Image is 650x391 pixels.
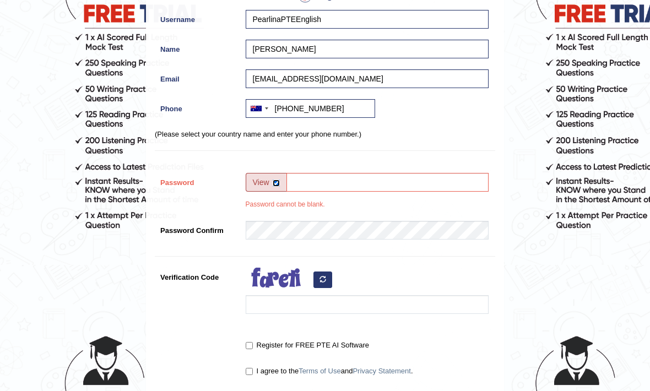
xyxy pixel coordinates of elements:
[155,99,240,114] label: Phone
[246,100,272,117] div: Australia: +61
[155,173,240,188] label: Password
[155,268,240,283] label: Verification Code
[155,69,240,84] label: Email
[299,367,341,375] a: Terms of Use
[246,366,413,377] label: I agree to the and .
[353,367,411,375] a: Privacy Statement
[246,340,369,351] label: Register for FREE PTE AI Software
[155,221,240,236] label: Password Confirm
[155,10,240,25] label: Username
[246,342,253,349] input: Register for FREE PTE AI Software
[273,180,280,187] input: Show/Hide Password
[155,40,240,55] label: Name
[155,129,495,139] p: (Please select your country name and enter your phone number.)
[246,99,375,118] input: +61 412 345 678
[246,368,253,375] input: I agree to theTerms of UseandPrivacy Statement.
